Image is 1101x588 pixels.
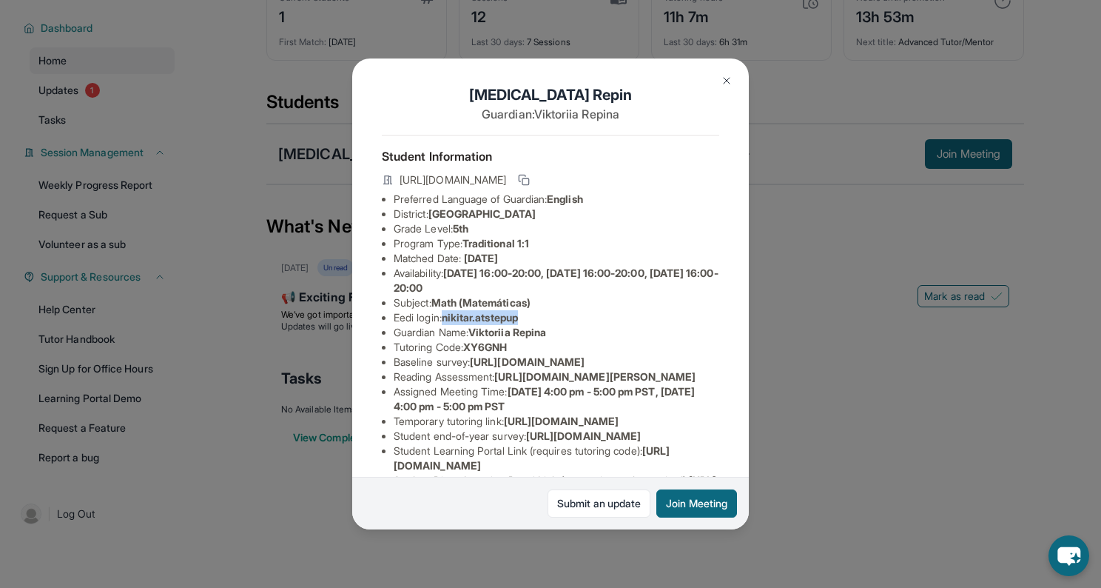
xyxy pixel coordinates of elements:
h1: [MEDICAL_DATA] Repin [382,84,719,105]
li: Guardian Name : [394,325,719,340]
li: Availability: [394,266,719,295]
li: Student Direct Learning Portal Link (no tutoring code required) : [394,473,719,503]
li: Reading Assessment : [394,370,719,384]
li: District: [394,207,719,221]
li: Baseline survey : [394,355,719,370]
a: Submit an update [548,490,650,518]
span: nikitar.atstepup [442,311,518,324]
span: Viktoriia Repina [468,326,546,338]
button: Copy link [515,171,533,189]
li: Eedi login : [394,310,719,325]
span: English [547,193,583,205]
li: Assigned Meeting Time : [394,384,719,414]
li: Program Type: [394,236,719,251]
span: Math (Matemáticas) [431,296,531,309]
li: Student end-of-year survey : [394,429,719,444]
li: Temporary tutoring link : [394,414,719,429]
li: Grade Level: [394,221,719,236]
li: Student Learning Portal Link (requires tutoring code) : [394,444,719,473]
span: [URL][DOMAIN_NAME] [470,355,585,368]
li: Preferred Language of Guardian: [394,192,719,207]
span: [GEOGRAPHIC_DATA] [428,207,536,220]
span: [URL][DOMAIN_NAME] [526,430,641,442]
li: Tutoring Code : [394,340,719,355]
span: [URL][DOMAIN_NAME] [400,173,506,187]
span: XY6GNH [463,341,507,353]
img: Close Icon [721,75,733,87]
span: [DATE] [464,252,498,264]
li: Matched Date: [394,251,719,266]
span: Traditional 1:1 [462,237,529,250]
p: Guardian: Viktoriia Repina [382,105,719,123]
span: [DATE] 4:00 pm - 5:00 pm PST, [DATE] 4:00 pm - 5:00 pm PST [394,385,695,412]
h4: Student Information [382,147,719,165]
button: Join Meeting [656,490,737,518]
li: Subject : [394,295,719,310]
span: [URL][DOMAIN_NAME][PERSON_NAME] [494,370,696,383]
span: [URL][DOMAIN_NAME] [504,415,619,427]
button: chat-button [1048,535,1089,576]
span: 5th [453,222,468,235]
span: [DATE] 16:00-20:00, [DATE] 16:00-20:00, [DATE] 16:00-20:00 [394,267,718,294]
